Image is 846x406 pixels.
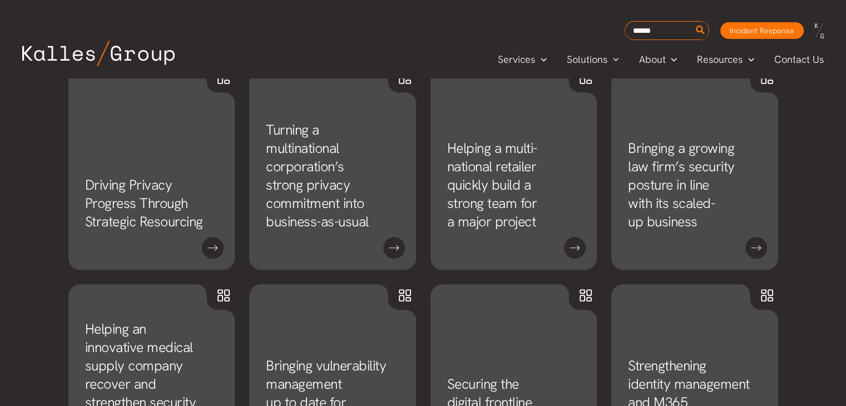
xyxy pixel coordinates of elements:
[764,51,835,68] a: Contact Us
[447,139,537,231] a: Helping a multi-national retailer quickly build a strong team for a major project
[567,51,607,68] span: Solutions
[629,51,687,68] a: AboutMenu Toggle
[85,176,203,231] a: Driving Privacy Progress Through Strategic Resourcing
[694,22,708,39] button: Search
[743,51,754,68] span: Menu Toggle
[266,121,369,231] a: Turning a multinational corporation’s strong privacy commitment into business-as-usual
[488,51,557,68] a: ServicesMenu Toggle
[697,51,743,68] span: Resources
[720,22,804,39] a: Incident Response
[687,51,764,68] a: ResourcesMenu Toggle
[628,139,735,231] a: Bringing a growing law firm’s security posture in line with its scaled-up business
[665,51,677,68] span: Menu Toggle
[557,51,629,68] a: SolutionsMenu Toggle
[535,51,547,68] span: Menu Toggle
[488,50,835,68] nav: Primary Site Navigation
[607,51,619,68] span: Menu Toggle
[774,51,824,68] span: Contact Us
[639,51,665,68] span: About
[22,41,175,66] img: Kalles Group
[498,51,535,68] span: Services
